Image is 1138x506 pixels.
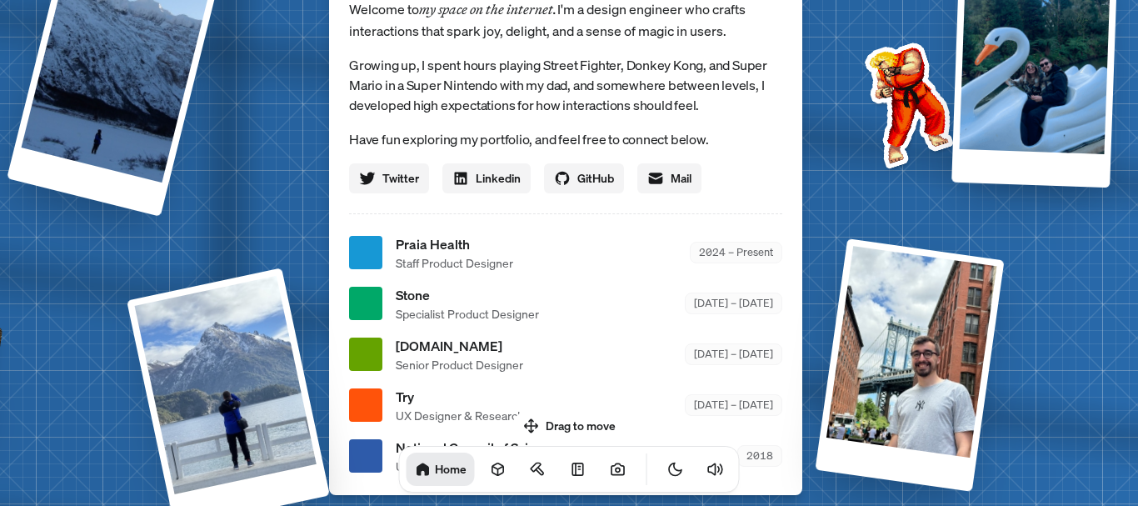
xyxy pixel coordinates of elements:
[349,163,429,193] a: Twitter
[699,453,732,486] button: Toggle Audio
[821,18,990,186] img: Profile example
[544,163,624,193] a: GitHub
[659,453,692,486] button: Toggle Theme
[396,305,539,323] span: Specialist Product Designer
[419,1,557,18] em: my space on the internet.
[382,169,419,187] span: Twitter
[690,242,782,263] div: 2024 – Present
[671,169,691,187] span: Mail
[396,387,535,407] span: Try
[737,445,782,466] div: 2018
[685,394,782,415] div: [DATE] – [DATE]
[396,254,513,272] span: Staff Product Designer
[349,55,782,115] p: Growing up, I spent hours playing Street Fighter, Donkey Kong, and Super Mario in a Super Nintend...
[435,461,467,477] h1: Home
[476,169,521,187] span: Linkedin
[396,234,513,254] span: Praia Health
[442,163,531,193] a: Linkedin
[685,343,782,364] div: [DATE] – [DATE]
[577,169,614,187] span: GitHub
[396,336,523,356] span: [DOMAIN_NAME]
[396,356,523,373] span: Senior Product Designer
[396,285,539,305] span: Stone
[349,128,782,150] p: Have fun exploring my portfolio, and feel free to connect below.
[637,163,701,193] a: Mail
[396,407,535,424] span: UX Designer & Researcher
[407,453,475,486] a: Home
[685,293,782,313] div: [DATE] – [DATE]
